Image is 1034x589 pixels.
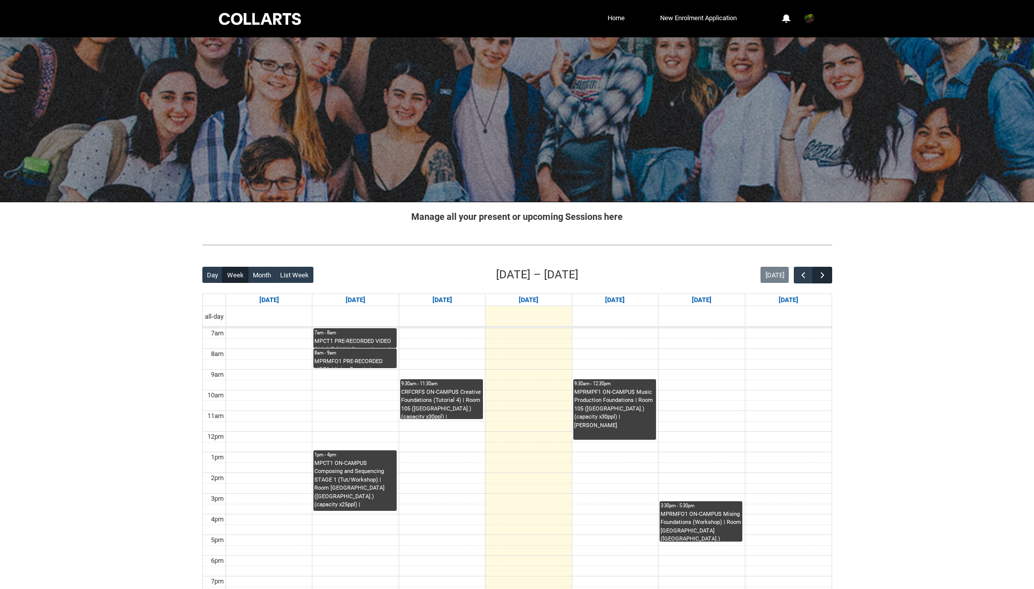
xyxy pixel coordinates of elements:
div: MPCT1 PRE-RECORDED VIDEO ONLINE ONLY Composing and Sequencing (Lecture) | Online | [PERSON_NAME] [314,337,395,348]
a: Go to August 13, 2025 [517,294,540,306]
div: 10am [205,390,226,400]
a: Home [605,11,627,26]
a: Go to August 16, 2025 [777,294,800,306]
div: 12pm [205,432,226,442]
div: 11am [205,411,226,421]
div: 5pm [209,535,226,545]
img: REDU_GREY_LINE [202,240,832,250]
div: 4pm [209,514,226,524]
div: MPRMFO1 ON-CAMPUS Mixing Foundations (Workshop) | Room [GEOGRAPHIC_DATA] ([GEOGRAPHIC_DATA].) (ca... [661,510,741,542]
span: all-day [203,312,226,322]
a: Go to August 15, 2025 [690,294,714,306]
h2: Manage all your present or upcoming Sessions here [202,210,832,223]
button: Day [202,267,223,283]
a: Go to August 12, 2025 [430,294,454,306]
div: CRFCRFS ON-CAMPUS Creative Foundations (Tutorial 4) | Room 105 ([GEOGRAPHIC_DATA].) (capacity x30... [401,388,482,419]
div: MPCT1 ON-CAMPUS Composing and Sequencing STAGE 1 (Tut/Workshop) | Room [GEOGRAPHIC_DATA] ([GEOGRA... [314,459,395,511]
div: 7am [209,328,226,338]
div: 9:30am - 11:30am [401,380,482,387]
div: 9am [209,370,226,380]
div: 8am - 9am [314,349,395,357]
div: 7am - 8am [314,329,395,336]
button: User Profile Student.slegall.20252968 [802,10,817,26]
a: New Enrolment Application [658,11,739,26]
div: 8am [209,349,226,359]
div: 9:30am - 12:30pm [574,380,655,387]
a: Go to August 14, 2025 [603,294,627,306]
div: 2pm [209,473,226,483]
div: 6pm [209,556,226,566]
img: Student.slegall.20252968 [804,14,814,24]
div: 7pm [209,576,226,586]
button: Week [222,267,248,283]
div: 1pm [209,452,226,462]
a: Go to August 11, 2025 [344,294,367,306]
button: Next Week [812,267,832,283]
button: [DATE] [760,267,789,283]
button: List Week [275,267,313,283]
button: Previous Week [794,267,813,283]
a: Go to August 10, 2025 [257,294,281,306]
h2: [DATE] – [DATE] [496,266,578,283]
div: 3:30pm - 5:30pm [661,502,741,509]
button: Month [248,267,276,283]
div: MPRMFO1 PRE-RECORDED VIDEO Mixing Foundations (Lecture/Tut) | Online | [PERSON_NAME] [314,358,395,368]
div: 1pm - 4pm [314,451,395,458]
div: 3pm [209,494,226,504]
div: MPRMPF1 ON-CAMPUS Music Production Foundations | Room 105 ([GEOGRAPHIC_DATA].) (capacity x30ppl) ... [574,388,655,430]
